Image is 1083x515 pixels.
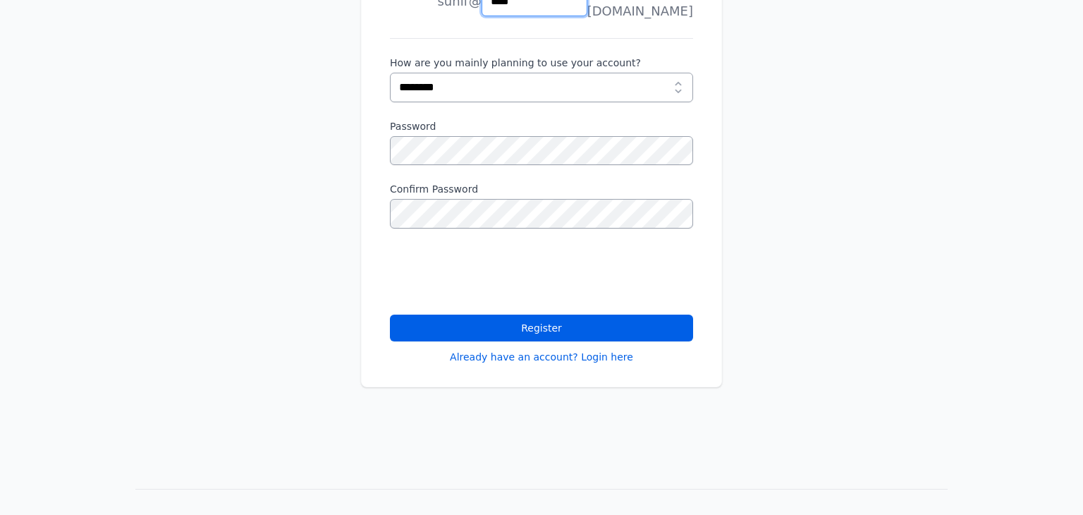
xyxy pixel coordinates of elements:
[390,246,604,301] iframe: reCAPTCHA
[390,56,693,70] label: How are you mainly planning to use your account?
[390,119,693,133] label: Password
[450,350,633,364] a: Already have an account? Login here
[390,315,693,341] button: Register
[390,182,693,196] label: Confirm Password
